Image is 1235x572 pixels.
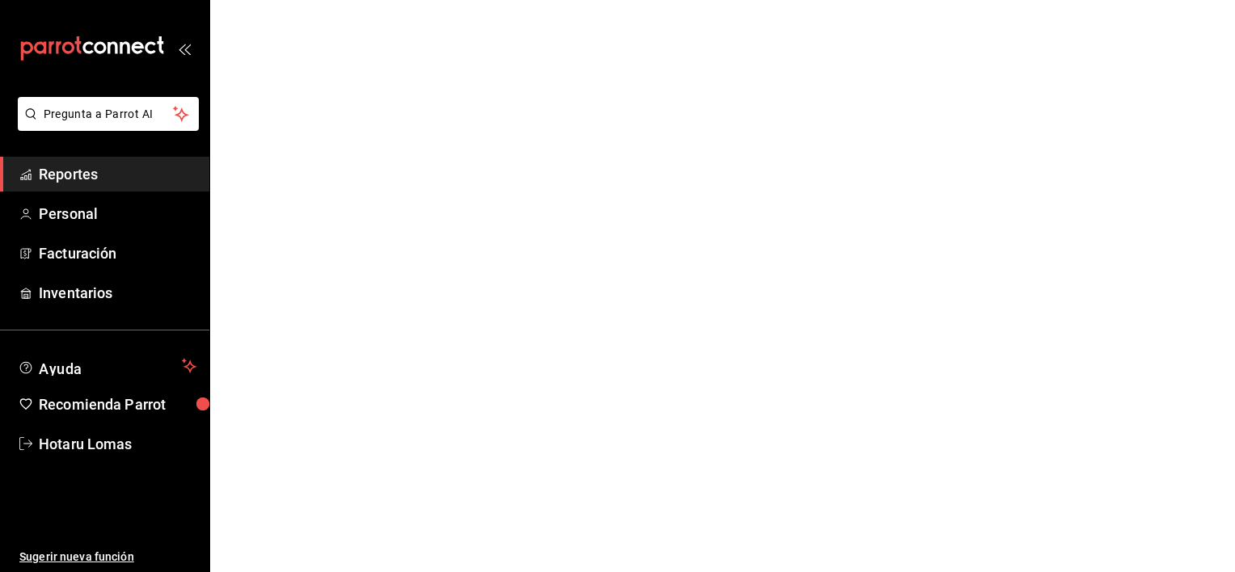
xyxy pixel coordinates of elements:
[39,282,196,304] span: Inventarios
[19,549,196,566] span: Sugerir nueva función
[39,393,196,415] span: Recomienda Parrot
[44,106,174,123] span: Pregunta a Parrot AI
[178,42,191,55] button: open_drawer_menu
[39,242,196,264] span: Facturación
[39,203,196,225] span: Personal
[39,163,196,185] span: Reportes
[11,117,199,134] a: Pregunta a Parrot AI
[18,97,199,131] button: Pregunta a Parrot AI
[39,433,196,455] span: Hotaru Lomas
[39,356,175,376] span: Ayuda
